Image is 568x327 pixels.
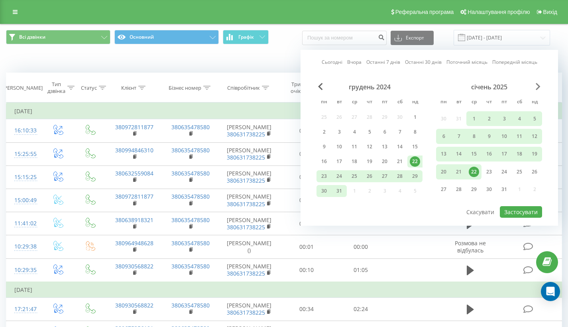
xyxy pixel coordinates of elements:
[227,200,265,208] a: 380631738225
[451,129,466,144] div: вт 7 січ 2025 р.
[287,81,322,95] div: Тривалість очікування
[319,142,329,152] div: 9
[364,127,375,137] div: 5
[469,131,479,142] div: 8
[392,141,407,153] div: сб 14 груд 2024 р.
[14,123,33,138] div: 16:10:33
[492,58,537,66] a: Попередній місяць
[334,171,344,181] div: 24
[497,147,512,162] div: пт 17 січ 2025 р.
[482,182,497,197] div: чт 30 січ 2025 р.
[436,129,451,144] div: пн 6 січ 2025 р.
[14,262,33,278] div: 10:29:35
[395,171,405,181] div: 28
[362,141,377,153] div: чт 12 груд 2024 р.
[484,167,494,177] div: 23
[349,127,360,137] div: 4
[219,297,279,321] td: [PERSON_NAME]
[527,111,542,126] div: нд 5 січ 2025 р.
[227,223,265,231] a: 380631738225
[114,30,219,44] button: Основний
[407,126,423,138] div: нд 8 груд 2024 р.
[499,131,509,142] div: 10
[14,216,33,231] div: 11:41:02
[316,141,332,153] div: пн 9 груд 2024 р.
[362,170,377,182] div: чт 26 груд 2024 р.
[349,156,360,167] div: 18
[514,149,525,159] div: 18
[438,131,449,142] div: 6
[219,212,279,235] td: [PERSON_NAME]
[279,297,334,321] td: 00:34
[536,83,540,90] span: Next Month
[513,97,525,108] abbr: субота
[482,111,497,126] div: чт 2 січ 2025 р.
[527,147,542,162] div: нд 19 січ 2025 р.
[410,156,420,167] div: 22
[379,156,390,167] div: 20
[482,129,497,144] div: чт 9 січ 2025 р.
[227,154,265,161] a: 380631738225
[466,111,482,126] div: ср 1 січ 2025 р.
[47,81,65,95] div: Тип дзвінка
[81,85,97,91] div: Статус
[527,129,542,144] div: нд 12 січ 2025 р.
[377,170,392,182] div: пт 27 груд 2024 р.
[171,262,210,270] a: 380635478580
[407,170,423,182] div: нд 29 груд 2024 р.
[379,171,390,181] div: 27
[219,189,279,212] td: [PERSON_NAME]
[512,111,527,126] div: сб 4 січ 2025 р.
[468,9,530,15] span: Налаштування профілю
[238,34,254,40] span: Графік
[468,97,480,108] abbr: середа
[347,170,362,182] div: ср 25 груд 2024 р.
[316,83,423,91] div: грудень 2024
[219,142,279,165] td: [PERSON_NAME]
[227,177,265,184] a: 380631738225
[219,235,279,258] td: [PERSON_NAME] ()
[377,141,392,153] div: пт 13 груд 2024 р.
[332,126,347,138] div: вт 3 груд 2024 р.
[14,193,33,208] div: 15:00:49
[469,184,479,195] div: 29
[454,149,464,159] div: 14
[279,258,334,282] td: 00:10
[332,156,347,167] div: вт 17 груд 2024 р.
[219,258,279,282] td: [PERSON_NAME]
[436,164,451,179] div: пн 20 січ 2025 р.
[6,30,110,44] button: Всі дзвінки
[483,97,495,108] abbr: четвер
[171,123,210,131] a: 380635478580
[14,146,33,162] div: 15:25:55
[332,185,347,197] div: вт 31 груд 2024 р.
[171,193,210,200] a: 380635478580
[319,171,329,181] div: 23
[410,142,420,152] div: 15
[497,182,512,197] div: пт 31 січ 2025 р.
[451,164,466,179] div: вт 21 січ 2025 р.
[19,34,45,40] span: Всі дзвінки
[454,131,464,142] div: 7
[438,149,449,159] div: 13
[279,212,334,235] td: 00:12
[482,164,497,179] div: чт 23 січ 2025 р.
[527,164,542,179] div: нд 26 січ 2025 р.
[349,171,360,181] div: 25
[171,216,210,224] a: 380635478580
[395,9,454,15] span: Реферальна програма
[379,97,391,108] abbr: п’ятниця
[115,123,153,131] a: 380972811877
[316,156,332,167] div: пн 16 груд 2024 р.
[541,282,560,301] div: Open Intercom Messenger
[171,169,210,177] a: 380635478580
[410,171,420,181] div: 29
[392,170,407,182] div: сб 28 груд 2024 р.
[499,167,509,177] div: 24
[115,216,153,224] a: 380638918321
[332,170,347,182] div: вт 24 груд 2024 р.
[410,112,420,122] div: 1
[484,184,494,195] div: 30
[319,186,329,196] div: 30
[392,156,407,167] div: сб 21 груд 2024 р.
